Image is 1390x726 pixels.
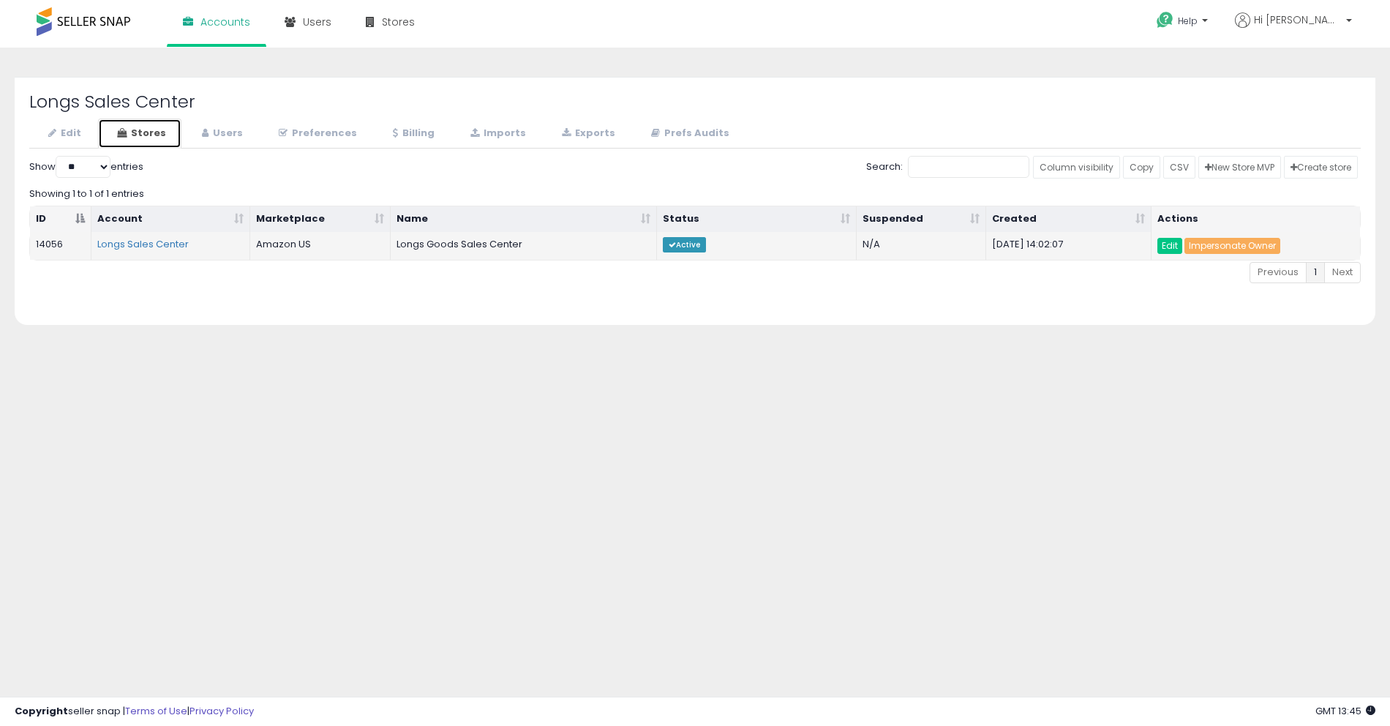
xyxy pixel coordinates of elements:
a: Next [1324,262,1361,283]
span: Active [663,237,706,252]
th: Name: activate to sort column ascending [391,206,657,233]
td: 14056 [30,232,91,260]
a: Imports [451,119,541,149]
h2: Longs Sales Center [29,92,1361,111]
th: ID: activate to sort column descending [30,206,91,233]
span: Accounts [200,15,250,29]
a: Impersonate Owner [1184,238,1280,254]
th: Marketplace: activate to sort column ascending [250,206,391,233]
a: Edit [29,119,97,149]
span: Create store [1291,161,1351,173]
td: [DATE] 14:02:07 [986,232,1152,260]
th: Status: activate to sort column ascending [657,206,857,233]
th: Actions [1152,206,1360,233]
span: 2025-09-14 13:45 GMT [1315,704,1375,718]
th: Account: activate to sort column ascending [91,206,250,233]
a: CSV [1163,156,1195,179]
th: Created: activate to sort column ascending [986,206,1152,233]
span: Users [303,15,331,29]
label: Show entries [29,156,143,178]
select: Showentries [56,156,110,178]
span: Help [1178,15,1198,27]
span: CSV [1170,161,1189,173]
a: 1 [1306,262,1325,283]
a: Users [183,119,258,149]
td: Longs Goods Sales Center [391,232,657,260]
a: New Store MVP [1198,156,1281,179]
span: Hi [PERSON_NAME] [1254,12,1342,27]
a: Preferences [260,119,372,149]
a: Prefs Audits [632,119,745,149]
a: Exports [543,119,631,149]
div: seller snap | | [15,705,254,719]
span: Stores [382,15,415,29]
span: New Store MVP [1205,161,1274,173]
span: Copy [1130,161,1154,173]
a: Column visibility [1033,156,1120,179]
div: Showing 1 to 1 of 1 entries [29,181,1361,201]
a: Copy [1123,156,1160,179]
label: Search: [866,156,1029,178]
a: Privacy Policy [189,704,254,718]
i: Get Help [1156,11,1174,29]
a: Stores [98,119,181,149]
a: Edit [1157,238,1182,254]
a: Longs Sales Center [97,237,189,251]
td: N/A [857,232,987,260]
td: Amazon US [250,232,391,260]
a: Billing [374,119,450,149]
strong: Copyright [15,704,68,718]
a: Hi [PERSON_NAME] [1235,12,1352,45]
input: Search: [908,156,1029,178]
a: Previous [1250,262,1307,283]
th: Suspended: activate to sort column ascending [857,206,987,233]
a: Terms of Use [125,704,187,718]
span: Column visibility [1040,161,1113,173]
a: Create store [1284,156,1358,179]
